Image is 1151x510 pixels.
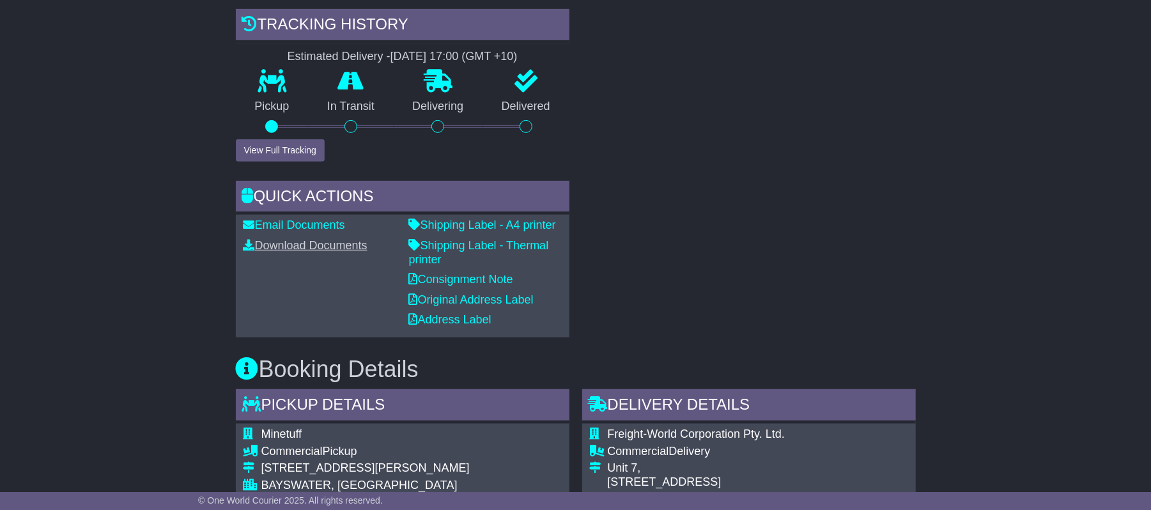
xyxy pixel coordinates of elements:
div: Delivery [608,445,814,459]
a: Email Documents [243,219,345,231]
div: Pickup [261,445,470,459]
p: Delivering [394,100,483,114]
h3: Booking Details [236,357,916,382]
span: Freight-World Corporation Pty. Ltd. [608,428,785,440]
div: [STREET_ADDRESS] [608,475,814,490]
div: Unit 7, [608,461,814,475]
span: Commercial [608,445,669,458]
a: Shipping Label - A4 printer [409,219,556,231]
div: Delivery Details [582,389,916,424]
a: Shipping Label - Thermal printer [409,239,549,266]
div: Quick Actions [236,181,569,215]
div: [STREET_ADDRESS][PERSON_NAME] [261,461,470,475]
span: © One World Courier 2025. All rights reserved. [198,495,383,506]
p: Delivered [483,100,569,114]
a: Download Documents [243,239,367,252]
a: Original Address Label [409,293,534,306]
button: View Full Tracking [236,139,325,162]
p: In Transit [308,100,394,114]
div: Tracking history [236,9,569,43]
p: Pickup [236,100,309,114]
div: BAYSWATER, [GEOGRAPHIC_DATA] [261,479,470,493]
div: Pickup Details [236,389,569,424]
a: Consignment Note [409,273,513,286]
div: [DATE] 17:00 (GMT +10) [390,50,518,64]
div: Estimated Delivery - [236,50,569,64]
a: Address Label [409,313,491,326]
span: Minetuff [261,428,302,440]
span: Commercial [261,445,323,458]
